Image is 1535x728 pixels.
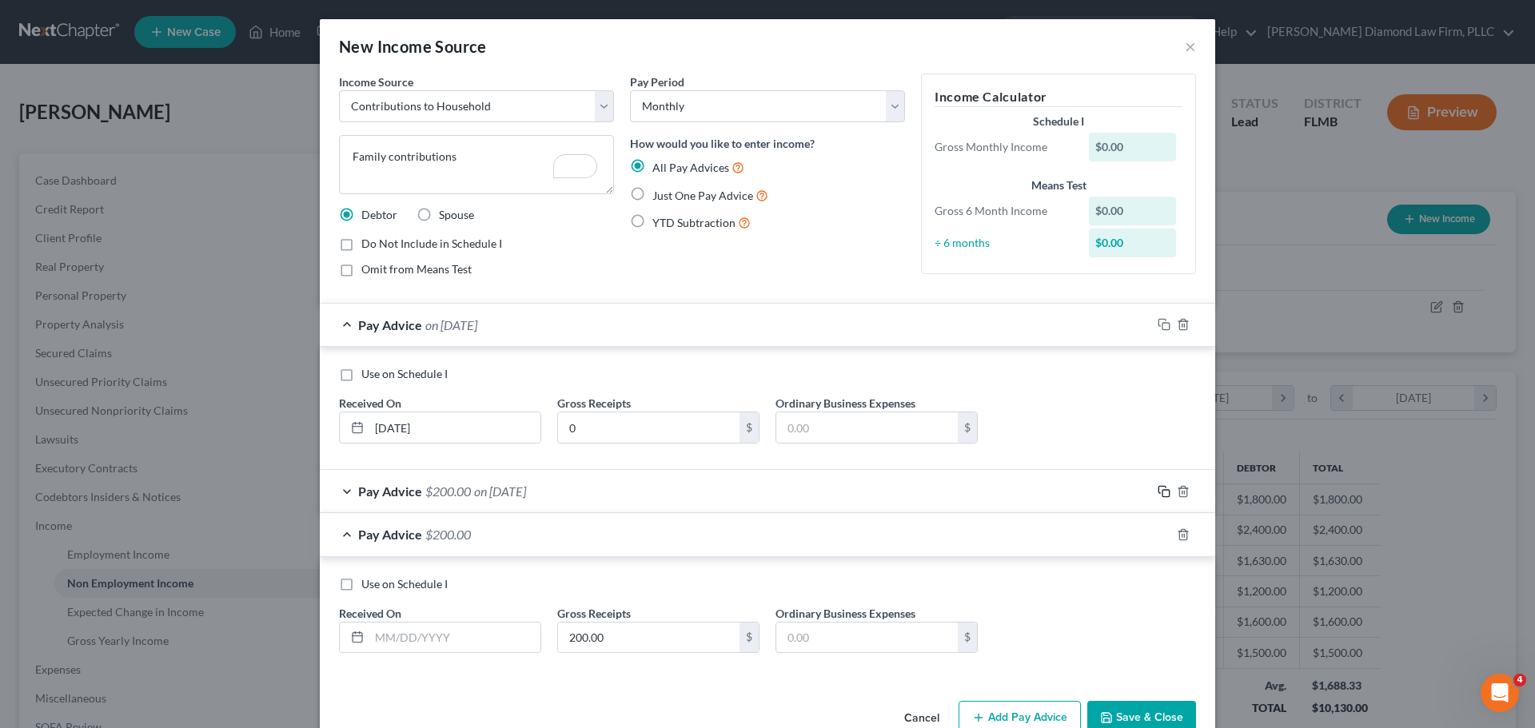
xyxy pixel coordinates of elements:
[927,203,1081,219] div: Gross 6 Month Income
[652,189,753,202] span: Just One Pay Advice
[630,74,684,90] label: Pay Period
[1481,674,1519,712] iframe: Intercom live chat
[358,527,422,542] span: Pay Advice
[557,605,631,622] label: Gross Receipts
[1089,229,1177,257] div: $0.00
[935,113,1182,129] div: Schedule I
[339,75,413,89] span: Income Source
[425,317,477,332] span: on [DATE]
[1089,197,1177,225] div: $0.00
[361,367,448,380] span: Use on Schedule I
[361,262,472,276] span: Omit from Means Test
[358,483,422,499] span: Pay Advice
[958,412,977,443] div: $
[361,208,397,221] span: Debtor
[439,208,474,221] span: Spouse
[776,623,958,653] input: 0.00
[927,235,1081,251] div: ÷ 6 months
[935,87,1182,107] h5: Income Calculator
[652,216,736,229] span: YTD Subtraction
[339,607,401,620] span: Received On
[361,577,448,591] span: Use on Schedule I
[1185,37,1196,56] button: ×
[358,317,422,332] span: Pay Advice
[425,483,471,499] span: $200.00
[740,412,759,443] div: $
[740,623,759,653] div: $
[558,412,740,443] input: 0.00
[361,237,502,250] span: Do Not Include in Schedule I
[652,161,729,174] span: All Pay Advices
[369,412,540,443] input: MM/DD/YYYY
[958,623,977,653] div: $
[1089,133,1177,161] div: $0.00
[630,135,815,152] label: How would you like to enter income?
[425,527,471,542] span: $200.00
[927,139,1081,155] div: Gross Monthly Income
[369,623,540,653] input: MM/DD/YYYY
[775,605,915,622] label: Ordinary Business Expenses
[339,396,401,410] span: Received On
[1513,674,1526,686] span: 4
[474,483,526,499] span: on [DATE]
[935,177,1182,193] div: Means Test
[339,135,614,194] textarea: To enrich screen reader interactions, please activate Accessibility in Grammarly extension settings
[558,623,740,653] input: 0.00
[775,395,915,412] label: Ordinary Business Expenses
[339,35,487,58] div: New Income Source
[776,412,958,443] input: 0.00
[557,395,631,412] label: Gross Receipts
